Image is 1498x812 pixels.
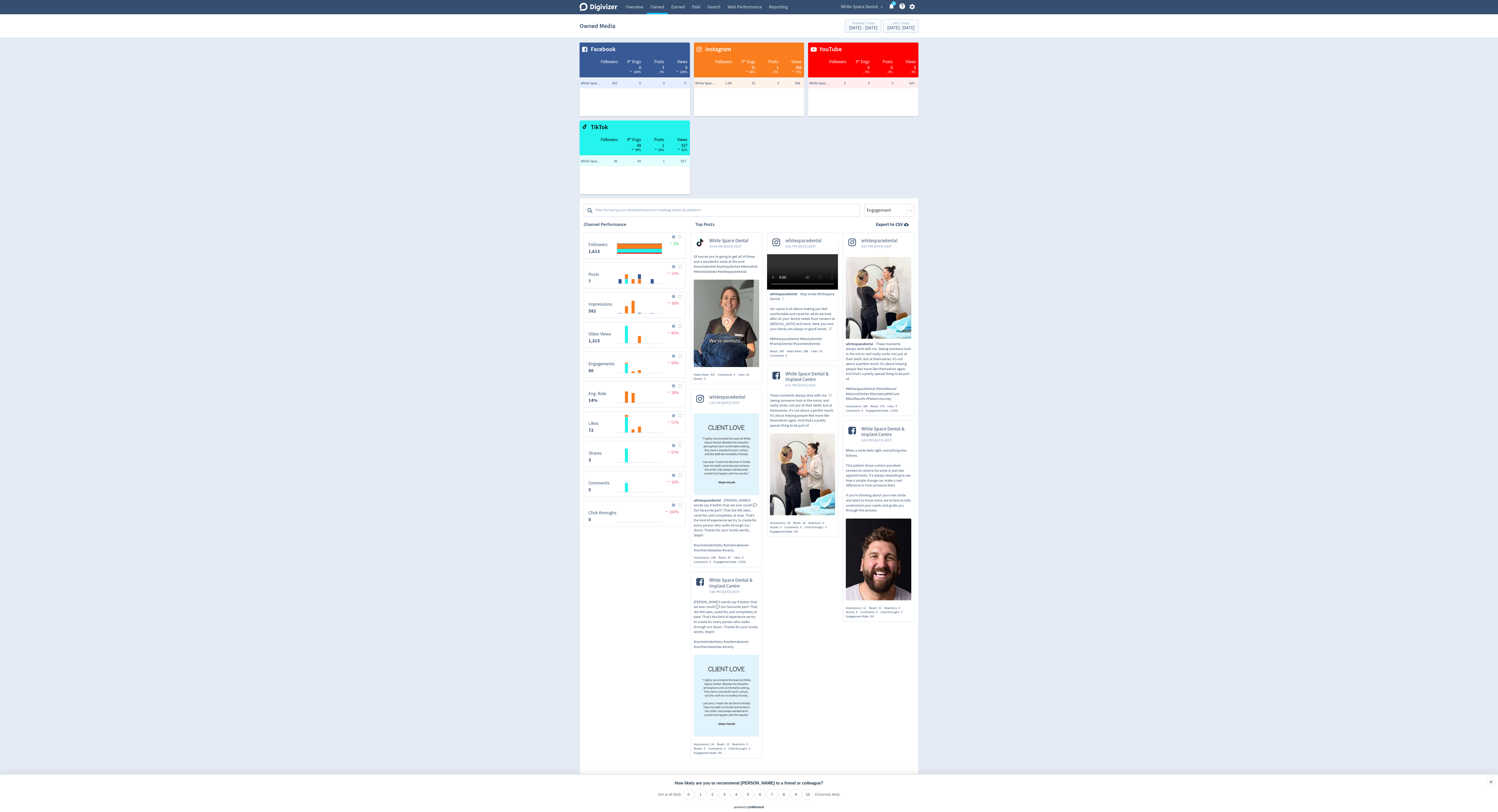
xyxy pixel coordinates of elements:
[678,235,682,238] img: Placeholder
[787,521,790,525] span: 18
[649,524,656,527] text: 08/09
[805,525,829,530] div: Click-throughs
[678,295,682,298] img: Placeholder
[709,244,748,249] span: 10:00 AM [DATE] AEST
[694,560,714,564] div: Comments
[668,241,673,245] img: positive-performance.svg
[694,373,718,377] div: Video Views
[743,789,754,800] li: 5
[746,373,749,377] span: 41
[718,556,734,560] div: Reach
[588,278,591,284] strong: 7
[649,375,656,378] text: 08/09
[790,789,801,800] li: 9
[666,301,671,305] img: negative-performance.svg
[887,21,915,26] div: Last 7 Days
[586,235,683,256] svg: Followers 0
[849,21,877,26] div: Previous 7 Days
[738,560,746,564] span: 3.03%
[658,792,681,801] label: Not at all likely
[636,494,643,498] text: 06/09
[770,525,784,530] div: Shares
[666,271,671,275] img: negative-performance.svg
[580,43,690,116] table: customized table
[768,59,778,65] span: Posts
[657,70,664,74] span: _ 0%
[876,610,878,614] span: 0
[843,421,914,602] a: White Space Dental & Implant Centre6:53 PM [DATE] AESTWhen a smile feels right, everything else f...
[588,480,610,486] dt: Comments
[871,78,895,88] td: 0
[731,789,742,800] li: 4
[779,349,784,353] span: 306
[588,510,617,516] dt: Click-throughs
[619,78,642,88] td: 0
[666,360,671,364] img: negative-performance.svg
[709,78,733,88] td: 1.3K
[580,120,690,194] table: customized table
[669,65,687,69] div: 0
[678,473,682,477] img: Placeholder
[734,805,764,809] div: powered by inmoment
[861,426,909,438] span: White Space Dental & Implant Centre
[623,286,630,289] text: 04/09
[636,405,643,408] text: 06/09
[709,589,757,594] span: 5:46 PM [DATE] AEST
[623,143,641,147] div: 49
[863,606,866,610] span: 12
[588,457,591,463] strong: 3
[595,78,619,88] td: 302
[678,414,682,417] img: Placeholder
[760,65,779,69] div: 3
[666,390,671,394] img: negative-performance.svg
[588,368,594,374] strong: 80
[709,577,757,589] span: White Space Dental & Implant Centre
[601,137,618,143] span: Followers
[791,59,801,65] span: Views
[666,271,679,276] span: 12%
[899,606,900,610] span: 0
[649,345,656,349] text: 08/09
[694,556,718,560] div: Impressions
[694,254,759,274] p: Of course you’re going to get all of these and a wonderful smile at the end! #manlydentist #sydne...
[653,147,658,151] img: negative-performance-black.svg
[886,70,893,74] span: _ 0%
[588,450,602,456] dt: Shares
[823,78,847,88] td: 2
[732,742,751,747] div: Reactions
[738,373,752,377] div: Likes
[694,498,724,503] span: whitespacedental
[870,614,874,618] span: 0%
[623,494,630,498] text: 04/09
[666,450,671,454] img: negative-performance.svg
[880,404,885,408] span: 178
[804,349,808,353] span: 388
[771,70,778,74] span: _ 0%
[654,137,664,143] span: Posts
[846,610,860,614] div: Shares
[636,315,643,319] text: 06/09
[846,409,866,413] div: Comments
[653,148,664,152] span: 50%
[588,397,597,403] strong: 14%
[869,606,884,610] div: Reach
[770,292,835,347] p: Step inside Whitespace Dental 🦷 Our space is all about making you feel comfortable and cared for ...
[742,556,743,560] span: 6
[794,530,798,534] span: 0%
[666,390,679,395] span: 28%
[666,360,679,366] span: 56%
[909,70,916,74] span: _ 0%
[744,69,750,73] img: negative-performance-white.svg
[746,742,748,746] span: 0
[586,503,683,524] svg: Click-throughs 0
[630,147,635,151] img: negative-performance-black.svg
[668,241,679,246] span: 1%
[714,560,749,564] div: Engagement Rate
[691,572,762,738] a: White Space Dental & Implant Centre5:46 PM [DATE] AEST[PERSON_NAME]’s words say it better than we...
[588,391,606,397] dt: Eng. Rate
[628,70,641,74] span: 100%
[694,377,708,381] div: Shares
[829,59,846,65] span: Followers
[718,373,738,377] div: Comments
